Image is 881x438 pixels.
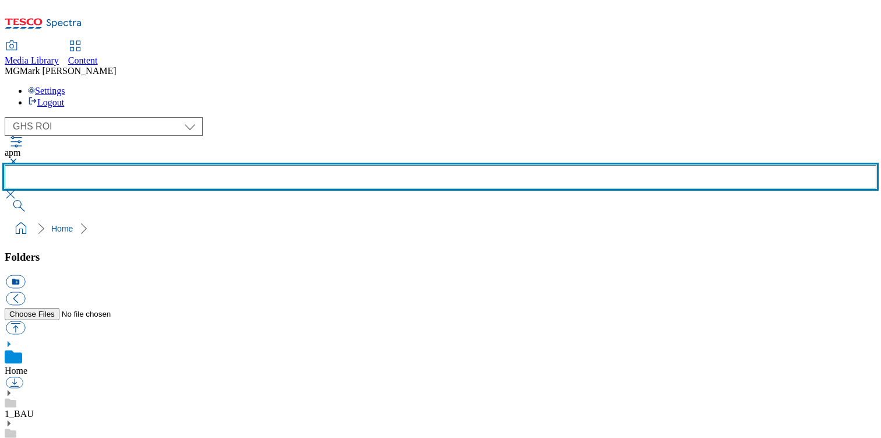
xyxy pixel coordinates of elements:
[28,97,64,107] a: Logout
[5,218,876,240] nav: breadcrumb
[51,224,73,233] a: Home
[5,55,59,65] span: Media Library
[5,366,27,376] a: Home
[68,41,98,66] a: Content
[28,86,65,96] a: Settings
[5,148,21,157] span: apm
[20,66,117,76] span: Mark [PERSON_NAME]
[5,251,876,264] h3: Folders
[5,41,59,66] a: Media Library
[5,409,34,419] a: 1_BAU
[5,66,20,76] span: MG
[12,219,30,238] a: home
[68,55,98,65] span: Content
